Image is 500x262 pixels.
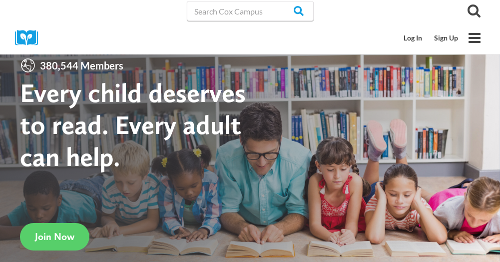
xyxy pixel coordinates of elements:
nav: Secondary Mobile Navigation [398,28,464,47]
button: Open menu [464,27,485,48]
span: 380,544 Members [36,57,127,73]
a: Join Now [20,223,89,250]
img: Cox Campus [15,30,45,45]
input: Search Cox Campus [187,1,314,21]
strong: Every child deserves to read. Every adult can help. [20,76,246,172]
a: Log In [398,28,428,47]
a: Sign Up [428,28,464,47]
span: Join Now [35,230,74,242]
